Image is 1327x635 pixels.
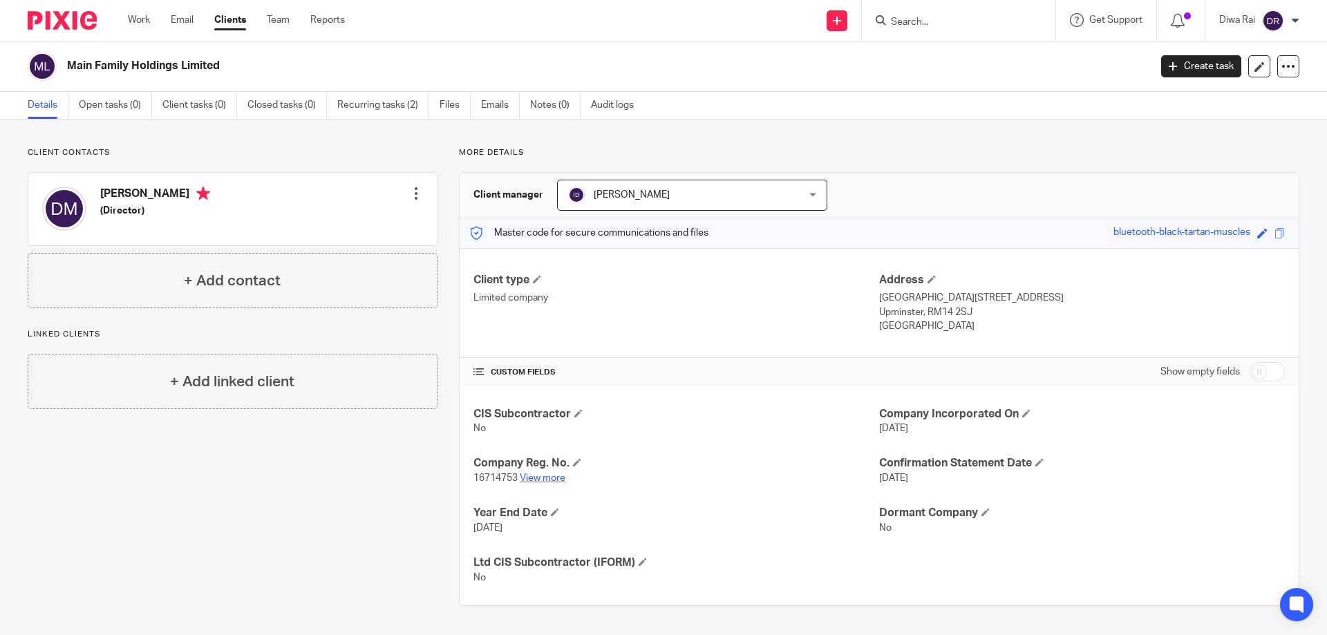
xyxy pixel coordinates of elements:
a: Audit logs [591,92,644,119]
a: Closed tasks (0) [247,92,327,119]
h4: Client type [473,273,879,287]
h4: CIS Subcontractor [473,407,879,421]
img: Pixie [28,11,97,30]
h4: Dormant Company [879,506,1285,520]
p: Master code for secure communications and files [470,226,708,240]
i: Primary [196,187,210,200]
span: No [879,523,892,533]
h4: Company Incorporated On [879,407,1285,421]
a: Details [28,92,68,119]
a: Work [128,13,150,27]
p: [GEOGRAPHIC_DATA] [879,319,1285,333]
img: svg%3E [28,52,57,81]
a: Emails [481,92,520,119]
h4: Year End Date [473,506,879,520]
a: Client tasks (0) [162,92,237,119]
h4: Company Reg. No. [473,456,879,471]
h4: + Add linked client [170,371,294,392]
label: Show empty fields [1160,365,1240,379]
a: Reports [310,13,345,27]
span: [DATE] [879,473,908,483]
a: Team [267,13,290,27]
p: Client contacts [28,147,437,158]
h4: [PERSON_NAME] [100,187,210,204]
h2: Main Family Holdings Limited [67,59,925,73]
div: bluetooth-black-tartan-muscles [1113,225,1250,241]
h4: Ltd CIS Subcontractor (IFORM) [473,556,879,570]
span: 16714753 [473,473,518,483]
input: Search [890,17,1014,29]
p: Linked clients [28,329,437,340]
span: [DATE] [473,523,502,533]
h5: (Director) [100,204,210,218]
p: Limited company [473,291,879,305]
h4: Confirmation Statement Date [879,456,1285,471]
span: [PERSON_NAME] [594,190,670,200]
a: Recurring tasks (2) [337,92,429,119]
img: svg%3E [1262,10,1284,32]
p: More details [459,147,1299,158]
span: Get Support [1089,15,1142,25]
a: Clients [214,13,246,27]
h3: Client manager [473,188,543,202]
img: svg%3E [568,187,585,203]
span: No [473,573,486,582]
a: Open tasks (0) [79,92,152,119]
a: View more [520,473,565,483]
span: No [473,424,486,433]
a: Create task [1161,55,1241,77]
h4: Address [879,273,1285,287]
p: [GEOGRAPHIC_DATA][STREET_ADDRESS] [879,291,1285,305]
h4: CUSTOM FIELDS [473,367,879,378]
p: Diwa Rai [1219,13,1255,27]
a: Notes (0) [530,92,581,119]
p: Upminster, RM14 2SJ [879,305,1285,319]
span: [DATE] [879,424,908,433]
h4: + Add contact [184,270,281,292]
a: Email [171,13,194,27]
a: Files [440,92,471,119]
img: svg%3E [42,187,86,231]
